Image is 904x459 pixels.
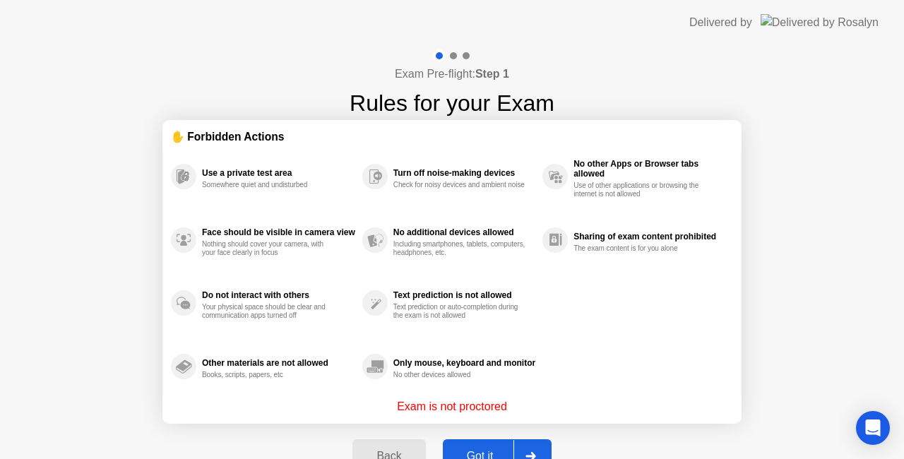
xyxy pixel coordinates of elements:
[202,290,355,300] div: Do not interact with others
[475,68,509,80] b: Step 1
[171,129,733,145] div: ✋ Forbidden Actions
[202,358,355,368] div: Other materials are not allowed
[856,411,890,445] div: Open Intercom Messenger
[202,240,335,257] div: Nothing should cover your camera, with your face clearly in focus
[202,181,335,189] div: Somewhere quiet and undisturbed
[393,168,535,178] div: Turn off noise-making devices
[761,14,879,30] img: Delivered by Rosalyn
[395,66,509,83] h4: Exam Pre-flight:
[202,303,335,320] div: Your physical space should be clear and communication apps turned off
[202,227,355,237] div: Face should be visible in camera view
[393,240,527,257] div: Including smartphones, tablets, computers, headphones, etc.
[573,232,726,242] div: Sharing of exam content prohibited
[689,14,752,31] div: Delivered by
[350,86,554,120] h1: Rules for your Exam
[393,227,535,237] div: No additional devices allowed
[573,181,707,198] div: Use of other applications or browsing the internet is not allowed
[393,371,527,379] div: No other devices allowed
[202,371,335,379] div: Books, scripts, papers, etc
[397,398,507,415] p: Exam is not proctored
[393,303,527,320] div: Text prediction or auto-completion during the exam is not allowed
[393,290,535,300] div: Text prediction is not allowed
[393,181,527,189] div: Check for noisy devices and ambient noise
[393,358,535,368] div: Only mouse, keyboard and monitor
[202,168,355,178] div: Use a private test area
[573,244,707,253] div: The exam content is for you alone
[573,159,726,179] div: No other Apps or Browser tabs allowed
